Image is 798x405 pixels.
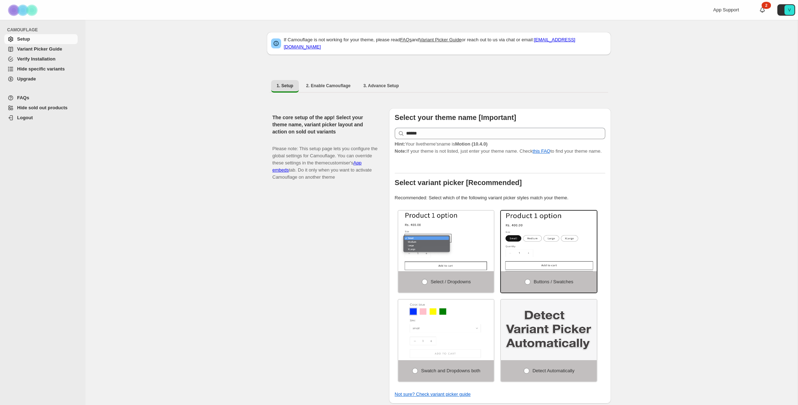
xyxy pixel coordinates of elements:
p: If your theme is not listed, just enter your theme name. Check to find your theme name. [395,141,605,155]
span: Hide sold out products [17,105,68,110]
a: this FAQ [533,148,550,154]
span: Avatar with initials V [784,5,794,15]
span: Swatch and Dropdowns both [421,368,480,373]
span: Hide specific variants [17,66,65,72]
b: Select your theme name [Important] [395,114,516,121]
b: Select variant picker [Recommended] [395,179,522,186]
a: Variant Picker Guide [4,44,78,54]
a: FAQs [400,37,412,42]
span: Detect Automatically [533,368,575,373]
a: Hide specific variants [4,64,78,74]
a: FAQs [4,93,78,103]
a: Upgrade [4,74,78,84]
span: 2. Enable Camouflage [306,83,351,89]
img: Camouflage [6,0,41,20]
span: FAQs [17,95,29,100]
a: Hide sold out products [4,103,78,113]
span: Setup [17,36,30,42]
p: If Camouflage is not working for your theme, please read and or reach out to us via chat or email: [284,36,607,51]
button: Avatar with initials V [777,4,795,16]
span: Variant Picker Guide [17,46,62,52]
a: 2 [759,6,766,14]
img: Swatch and Dropdowns both [398,300,494,360]
span: Logout [17,115,33,120]
span: 3. Advance Setup [363,83,399,89]
p: Recommended: Select which of the following variant picker styles match your theme. [395,194,605,201]
img: Select / Dropdowns [398,211,494,271]
strong: Note: [395,148,406,154]
strong: Motion (10.4.0) [455,141,487,147]
a: Setup [4,34,78,44]
span: Your live theme's name is [395,141,488,147]
span: Buttons / Swatches [534,279,573,284]
span: Upgrade [17,76,36,81]
strong: Hint: [395,141,405,147]
div: 2 [762,2,771,9]
img: Detect Automatically [501,300,597,360]
span: Verify Installation [17,56,56,62]
p: Please note: This setup page lets you configure the global settings for Camouflage. You can overr... [273,138,378,181]
span: Select / Dropdowns [431,279,471,284]
a: Logout [4,113,78,123]
h2: The core setup of the app! Select your theme name, variant picker layout and action on sold out v... [273,114,378,135]
span: CAMOUFLAGE [7,27,81,33]
span: App Support [713,7,739,12]
text: V [788,8,791,12]
a: Verify Installation [4,54,78,64]
img: Buttons / Swatches [501,211,597,271]
span: 1. Setup [277,83,294,89]
a: Not sure? Check variant picker guide [395,391,471,397]
a: Variant Picker Guide [419,37,461,42]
